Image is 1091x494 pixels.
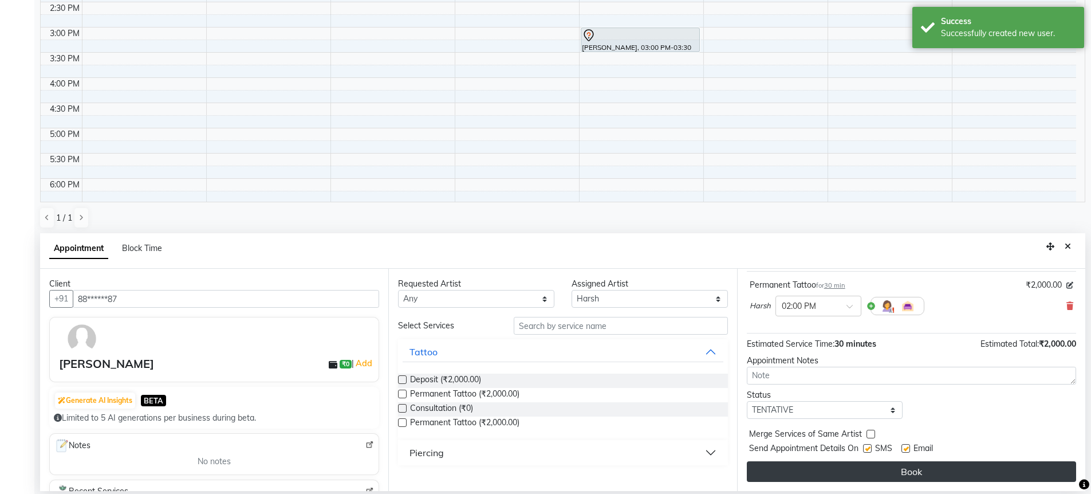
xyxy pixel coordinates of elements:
[354,356,374,370] a: Add
[73,290,379,308] input: Search by Name/Mobile/Email/Code
[750,300,771,312] span: Harsh
[749,442,858,457] span: Send Appointment Details On
[48,128,82,140] div: 5:00 PM
[824,281,845,289] span: 30 min
[340,360,352,369] span: ₹0
[122,243,162,253] span: Block Time
[747,355,1076,367] div: Appointment Notes
[875,442,892,457] span: SMS
[54,412,375,424] div: Limited to 5 AI generations per business during beta.
[48,53,82,65] div: 3:30 PM
[980,339,1039,349] span: Estimated Total:
[941,15,1076,28] div: Success
[1039,339,1076,349] span: ₹2,000.00
[48,179,82,191] div: 6:00 PM
[59,355,154,373] div: [PERSON_NAME]
[750,279,845,291] div: Permanent Tattoo
[747,339,834,349] span: Estimated Service Time:
[581,28,700,52] div: [PERSON_NAME], 03:00 PM-03:30 PM, Permanent Tattoo
[514,317,728,335] input: Search by service name
[747,461,1076,482] button: Book
[410,402,473,417] span: Consultation (₹0)
[352,356,374,370] span: |
[749,428,862,442] span: Merge Services of Same Artist
[410,388,519,402] span: Permanent Tattoo (₹2,000.00)
[1060,238,1076,256] button: Close
[48,78,82,90] div: 4:00 PM
[834,339,876,349] span: 30 minutes
[56,212,72,224] span: 1 / 1
[409,345,438,359] div: Tattoo
[48,154,82,166] div: 5:30 PM
[901,299,915,313] img: Interior.png
[409,446,444,460] div: Piercing
[55,393,135,409] button: Generate AI Insights
[49,238,108,259] span: Appointment
[410,374,481,388] span: Deposit (₹2,000.00)
[389,320,505,332] div: Select Services
[410,417,519,431] span: Permanent Tattoo (₹2,000.00)
[403,342,723,362] button: Tattoo
[141,395,166,406] span: BETA
[880,299,894,313] img: Hairdresser.png
[49,290,73,308] button: +91
[403,442,723,463] button: Piercing
[398,278,554,290] div: Requested Artist
[48,28,82,40] div: 3:00 PM
[1026,279,1062,291] span: ₹2,000.00
[65,322,99,355] img: avatar
[913,442,933,457] span: Email
[48,103,82,115] div: 4:30 PM
[198,456,231,468] span: No notes
[816,281,845,289] small: for
[49,278,379,290] div: Client
[572,278,728,290] div: Assigned Artist
[1066,282,1073,289] i: Edit price
[747,389,903,401] div: Status
[54,438,90,453] span: Notes
[48,2,82,14] div: 2:30 PM
[941,28,1076,40] div: Successfully created new user.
